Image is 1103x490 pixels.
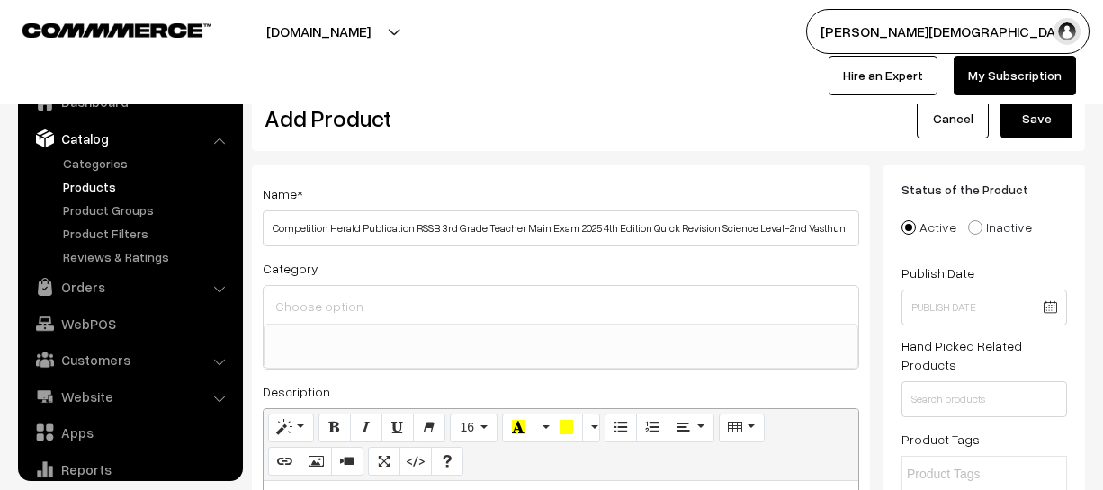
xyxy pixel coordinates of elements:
[901,263,974,282] label: Publish Date
[917,99,989,138] a: Cancel
[58,177,237,196] a: Products
[954,56,1076,95] a: My Subscription
[58,154,237,173] a: Categories
[263,184,303,203] label: Name
[350,414,382,442] button: Italic (CTRL+I)
[901,381,1067,417] input: Search products
[331,447,363,476] button: Video
[22,453,237,486] a: Reports
[1054,18,1081,45] img: user
[534,414,551,442] button: More Color
[901,336,1067,374] label: Hand Picked Related Products
[368,447,400,476] button: Full Screen
[460,420,474,434] span: 16
[413,414,445,442] button: Remove Font Style (CTRL+\)
[719,414,765,442] button: Table
[582,414,600,442] button: More Color
[22,18,180,40] a: COMMMERCE
[22,416,237,449] a: Apps
[806,9,1090,54] button: [PERSON_NAME][DEMOGRAPHIC_DATA]
[636,414,668,442] button: Ordered list (CTRL+SHIFT+NUM8)
[22,271,237,303] a: Orders
[22,380,237,413] a: Website
[203,9,434,54] button: [DOMAIN_NAME]
[268,447,300,476] button: Link (CTRL+K)
[22,122,237,155] a: Catalog
[265,104,864,132] h2: Add Product
[901,290,1067,325] input: Publish Date
[263,259,318,278] label: Category
[268,414,314,442] button: Style
[968,218,1032,236] label: Inactive
[502,414,534,442] button: Recent Color
[300,447,332,476] button: Picture
[22,307,237,340] a: WebPOS
[22,343,237,376] a: Customers
[263,382,330,401] label: Description
[431,447,463,476] button: Help
[605,414,637,442] button: Unordered list (CTRL+SHIFT+NUM7)
[551,414,583,442] button: Background Color
[901,182,1050,197] span: Status of the Product
[263,210,859,246] input: Name
[829,56,937,95] a: Hire an Expert
[58,200,237,219] a: Product Groups
[668,414,713,442] button: Paragraph
[318,414,351,442] button: Bold (CTRL+B)
[907,465,1064,484] input: Product Tags
[22,23,211,37] img: COMMMERCE
[450,414,498,442] button: Font Size
[58,247,237,266] a: Reviews & Ratings
[381,414,414,442] button: Underline (CTRL+U)
[58,224,237,243] a: Product Filters
[399,447,432,476] button: Code View
[901,430,980,449] label: Product Tags
[1000,99,1072,138] button: Save
[271,293,851,319] input: Choose option
[901,218,956,236] label: Active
